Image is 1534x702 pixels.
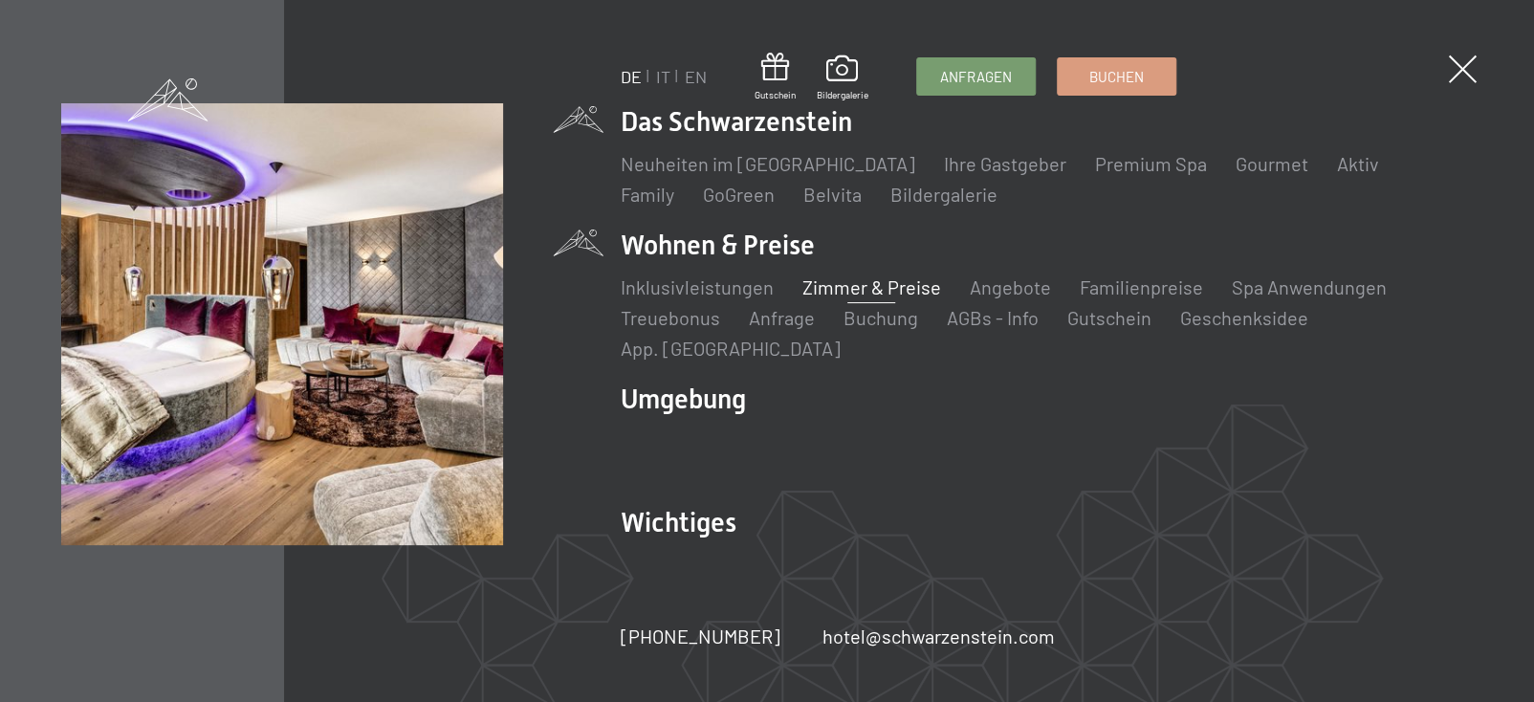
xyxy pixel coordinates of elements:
[1080,275,1203,298] a: Familienpreise
[803,183,862,206] a: Belvita
[1058,58,1175,95] a: Buchen
[940,67,1012,87] span: Anfragen
[656,66,670,87] a: IT
[749,306,815,329] a: Anfrage
[822,623,1055,649] a: hotel@schwarzenstein.com
[917,58,1035,95] a: Anfragen
[817,55,868,101] a: Bildergalerie
[844,306,918,329] a: Buchung
[621,337,841,360] a: App. [GEOGRAPHIC_DATA]
[802,275,941,298] a: Zimmer & Preise
[621,66,642,87] a: DE
[1236,152,1308,175] a: Gourmet
[1095,152,1207,175] a: Premium Spa
[947,306,1039,329] a: AGBs - Info
[890,183,997,206] a: Bildergalerie
[621,623,780,649] a: [PHONE_NUMBER]
[1337,152,1379,175] a: Aktiv
[621,152,915,175] a: Neuheiten im [GEOGRAPHIC_DATA]
[1089,67,1144,87] span: Buchen
[1232,275,1387,298] a: Spa Anwendungen
[685,66,707,87] a: EN
[755,53,796,101] a: Gutschein
[755,88,796,101] span: Gutschein
[944,152,1066,175] a: Ihre Gastgeber
[1067,306,1151,329] a: Gutschein
[817,88,868,101] span: Bildergalerie
[621,275,774,298] a: Inklusivleistungen
[621,306,720,329] a: Treuebonus
[621,183,674,206] a: Family
[703,183,775,206] a: GoGreen
[1180,306,1308,329] a: Geschenksidee
[970,275,1051,298] a: Angebote
[621,625,780,647] span: [PHONE_NUMBER]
